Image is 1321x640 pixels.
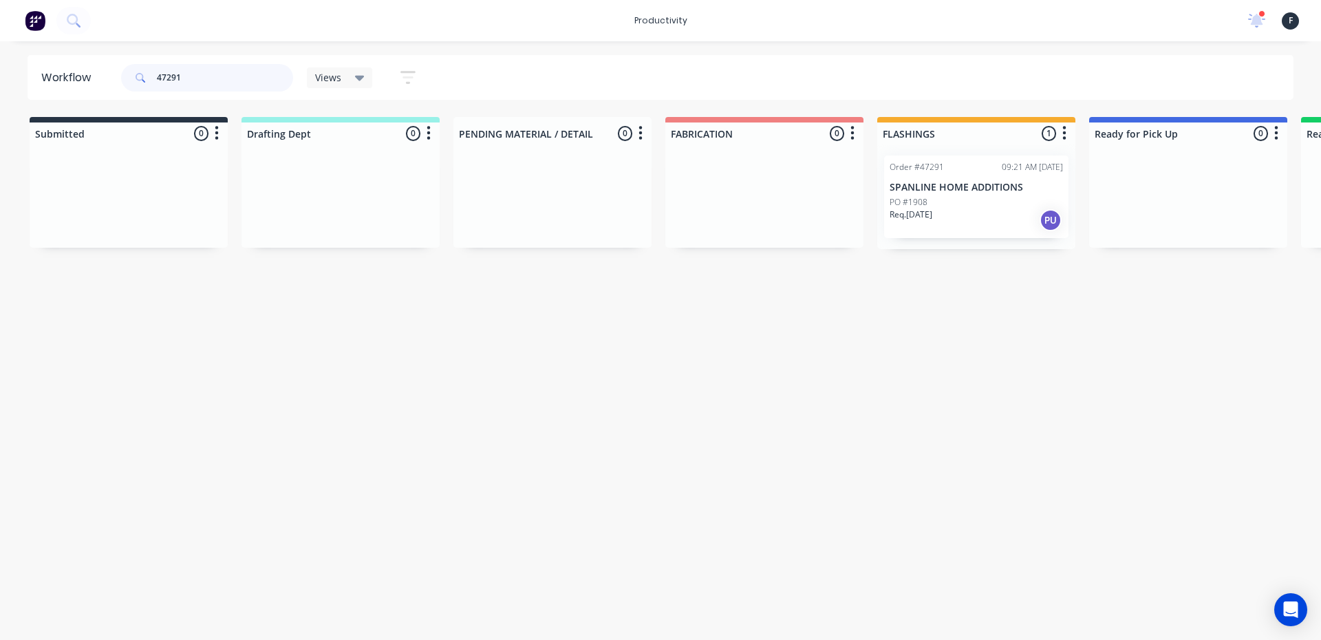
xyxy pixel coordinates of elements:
[1274,593,1307,626] div: Open Intercom Messenger
[890,209,932,221] p: Req. [DATE]
[1289,14,1293,27] span: F
[41,70,98,86] div: Workflow
[25,10,45,31] img: Factory
[1002,161,1063,173] div: 09:21 AM [DATE]
[315,70,341,85] span: Views
[884,156,1068,238] div: Order #4729109:21 AM [DATE]SPANLINE HOME ADDITIONSPO #1908Req.[DATE]PU
[890,161,944,173] div: Order #47291
[1040,209,1062,231] div: PU
[890,196,927,209] p: PO #1908
[890,182,1063,193] p: SPANLINE HOME ADDITIONS
[627,10,694,31] div: productivity
[157,64,293,92] input: Search for orders...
